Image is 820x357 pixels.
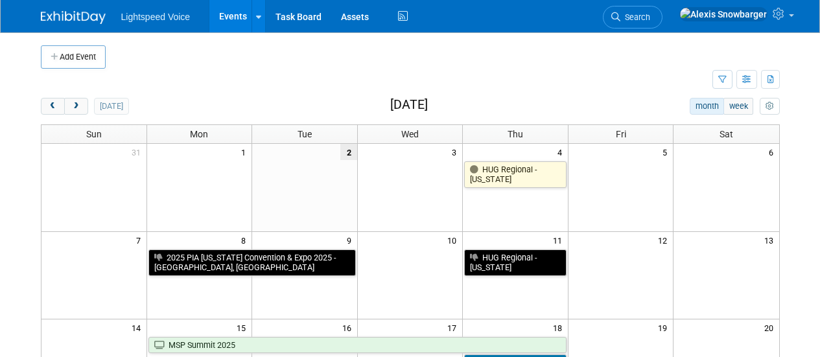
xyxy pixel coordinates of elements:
span: 1 [240,144,252,160]
span: 3 [451,144,462,160]
span: 11 [552,232,568,248]
span: 13 [763,232,779,248]
span: 16 [341,319,357,336]
span: 8 [240,232,252,248]
span: 20 [763,319,779,336]
button: Add Event [41,45,106,69]
span: Fri [616,129,626,139]
span: 4 [556,144,568,160]
span: Thu [508,129,523,139]
i: Personalize Calendar [766,102,774,111]
span: 14 [130,319,146,336]
a: HUG Regional - [US_STATE] [464,161,567,188]
span: 2 [340,144,357,160]
button: [DATE] [94,98,128,115]
span: 17 [446,319,462,336]
span: 5 [661,144,673,160]
span: Sat [720,129,733,139]
a: Search [603,6,662,29]
span: 31 [130,144,146,160]
span: Sun [86,129,102,139]
a: HUG Regional - [US_STATE] [464,249,567,276]
span: Search [620,12,650,22]
span: 15 [235,319,252,336]
span: Lightspeed Voice [121,12,191,22]
span: Wed [401,129,419,139]
a: 2025 PIA [US_STATE] Convention & Expo 2025 - [GEOGRAPHIC_DATA], [GEOGRAPHIC_DATA] [148,249,356,276]
span: 12 [657,232,673,248]
span: 19 [657,319,673,336]
h2: [DATE] [390,98,428,112]
span: Mon [190,129,208,139]
button: prev [41,98,65,115]
button: week [723,98,753,115]
span: 7 [135,232,146,248]
button: month [690,98,724,115]
span: 10 [446,232,462,248]
img: Alexis Snowbarger [679,7,767,21]
span: 6 [767,144,779,160]
span: 18 [552,319,568,336]
button: myCustomButton [760,98,779,115]
button: next [64,98,88,115]
img: ExhibitDay [41,11,106,24]
a: MSP Summit 2025 [148,337,567,354]
span: Tue [298,129,312,139]
span: 9 [346,232,357,248]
